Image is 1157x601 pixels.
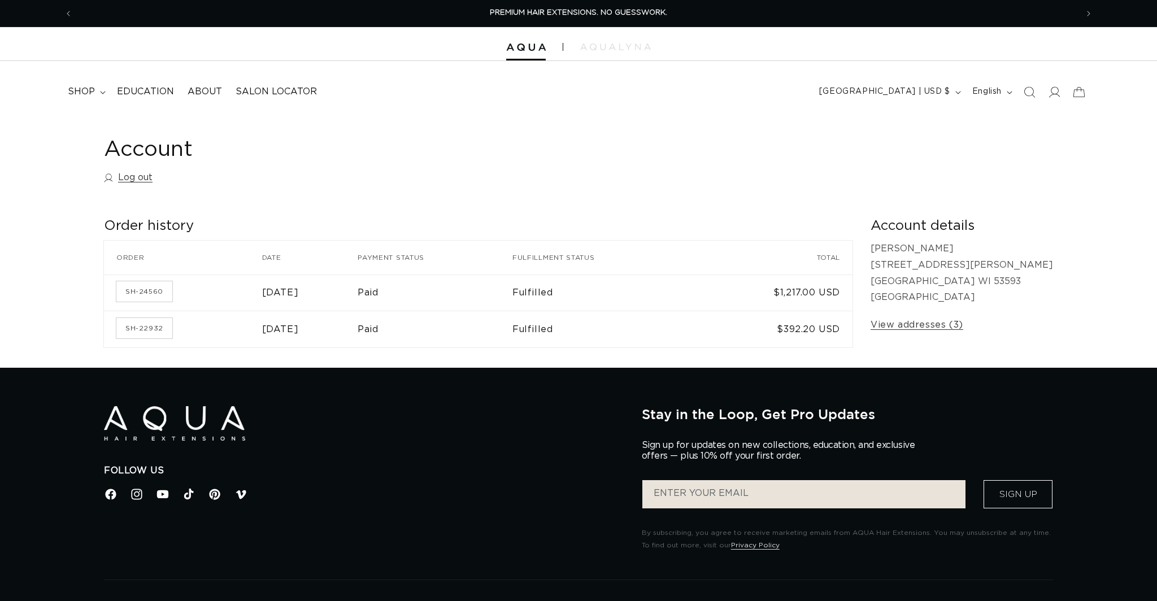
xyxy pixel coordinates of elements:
[104,241,262,275] th: Order
[506,43,546,51] img: Aqua Hair Extensions
[871,317,963,333] a: View addresses (3)
[188,86,222,98] span: About
[871,217,1053,235] h2: Account details
[104,406,245,441] img: Aqua Hair Extensions
[1017,80,1042,104] summary: Search
[642,527,1053,551] p: By subscribing, you agree to receive marketing emails from AQUA Hair Extensions. You may unsubscr...
[61,79,110,104] summary: shop
[116,318,172,338] a: Order number SH-22932
[236,86,317,98] span: Salon Locator
[262,241,358,275] th: Date
[104,136,1053,164] h1: Account
[642,406,1053,422] h2: Stay in the Loop, Get Pro Updates
[490,9,667,16] span: PREMIUM HAIR EXTENSIONS. NO GUESSWORK.
[104,465,625,477] h2: Follow Us
[56,3,81,24] button: Previous announcement
[512,241,698,275] th: Fulfillment status
[642,440,924,461] p: Sign up for updates on new collections, education, and exclusive offers — plus 10% off your first...
[871,241,1053,306] p: [PERSON_NAME] [STREET_ADDRESS][PERSON_NAME] [GEOGRAPHIC_DATA] WI 53593 [GEOGRAPHIC_DATA]
[972,86,1002,98] span: English
[819,86,950,98] span: [GEOGRAPHIC_DATA] | USD $
[358,311,512,347] td: Paid
[698,311,852,347] td: $392.20 USD
[512,275,698,311] td: Fulfilled
[358,275,512,311] td: Paid
[642,480,965,508] input: ENTER YOUR EMAIL
[262,325,299,334] time: [DATE]
[698,275,852,311] td: $1,217.00 USD
[580,43,651,50] img: aqualyna.com
[110,79,181,104] a: Education
[117,86,174,98] span: Education
[229,79,324,104] a: Salon Locator
[512,311,698,347] td: Fulfilled
[116,281,172,302] a: Order number SH-24560
[1076,3,1101,24] button: Next announcement
[104,169,153,186] a: Log out
[104,217,852,235] h2: Order history
[68,86,95,98] span: shop
[731,542,780,548] a: Privacy Policy
[181,79,229,104] a: About
[262,288,299,297] time: [DATE]
[965,81,1017,103] button: English
[984,480,1052,508] button: Sign Up
[358,241,512,275] th: Payment status
[698,241,852,275] th: Total
[812,81,965,103] button: [GEOGRAPHIC_DATA] | USD $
